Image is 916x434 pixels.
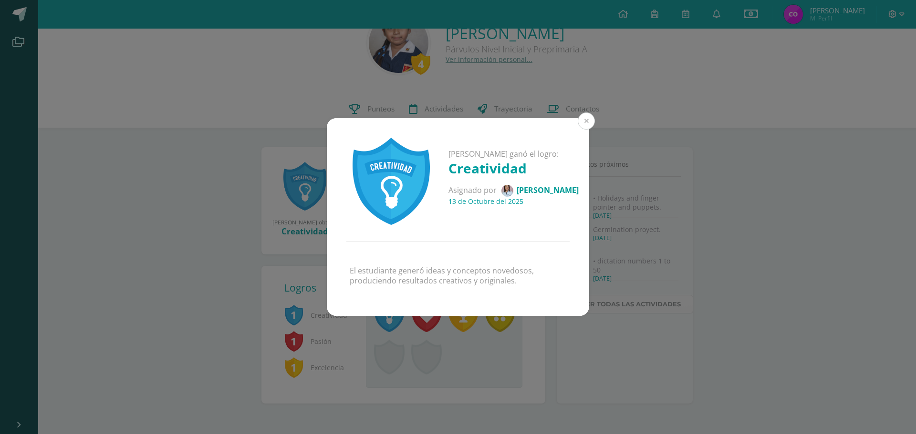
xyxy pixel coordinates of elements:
[448,197,579,206] h4: 13 de Octubre del 2025
[578,112,595,130] button: Close (Esc)
[448,149,579,159] p: [PERSON_NAME] ganó el logro:
[517,185,579,195] span: [PERSON_NAME]
[448,185,579,197] p: Asignado por
[501,185,513,197] img: 9390b1cef783f44a16b218f386c3d6f9.png
[350,266,566,286] p: El estudiante generó ideas y conceptos novedosos, produciendo resultados creativos y originales.
[448,159,579,177] h1: Creatividad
